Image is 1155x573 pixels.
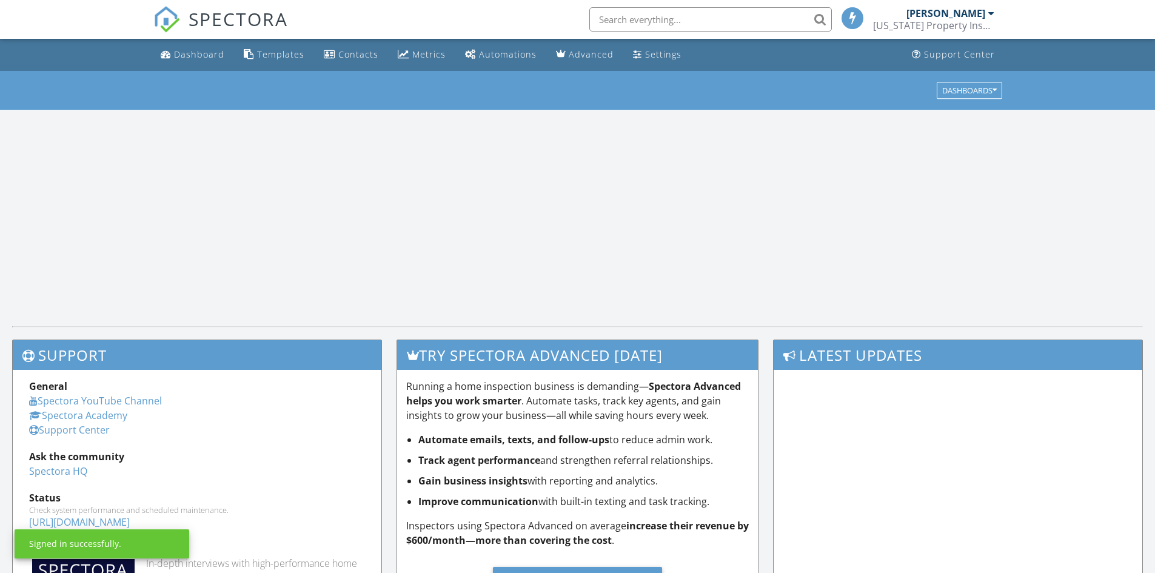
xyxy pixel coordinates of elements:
[153,6,180,33] img: The Best Home Inspection Software - Spectora
[29,505,365,515] div: Check system performance and scheduled maintenance.
[174,49,224,60] div: Dashboard
[589,7,832,32] input: Search everything...
[153,16,288,42] a: SPECTORA
[418,433,609,446] strong: Automate emails, texts, and follow-ups
[397,340,758,370] h3: Try spectora advanced [DATE]
[460,44,541,66] a: Automations (Basic)
[29,491,365,505] div: Status
[406,519,749,547] strong: increase their revenue by $600/month—more than covering the cost
[13,340,381,370] h3: Support
[418,495,538,508] strong: Improve communication
[319,44,383,66] a: Contacts
[418,494,749,509] li: with built-in texting and task tracking.
[628,44,686,66] a: Settings
[406,379,749,423] p: Running a home inspection business is demanding— . Automate tasks, track key agents, and gain ins...
[418,474,749,488] li: with reporting and analytics.
[29,538,121,550] div: Signed in successfully.
[774,340,1142,370] h3: Latest Updates
[906,7,985,19] div: [PERSON_NAME]
[257,49,304,60] div: Templates
[29,541,365,556] div: Industry Knowledge
[942,86,997,95] div: Dashboards
[239,44,309,66] a: Templates
[924,49,995,60] div: Support Center
[907,44,1000,66] a: Support Center
[29,380,67,393] strong: General
[569,49,614,60] div: Advanced
[873,19,994,32] div: Florida Property Inspections, Inc.
[406,518,749,548] p: Inspectors using Spectora Advanced on average .
[551,44,618,66] a: Advanced
[479,49,537,60] div: Automations
[29,423,110,437] a: Support Center
[418,453,749,467] li: and strengthen referral relationships.
[406,380,741,407] strong: Spectora Advanced helps you work smarter
[29,409,127,422] a: Spectora Academy
[418,474,527,488] strong: Gain business insights
[418,432,749,447] li: to reduce admin work.
[338,49,378,60] div: Contacts
[29,394,162,407] a: Spectora YouTube Channel
[418,454,540,467] strong: Track agent performance
[937,82,1002,99] button: Dashboards
[29,464,87,478] a: Spectora HQ
[29,449,365,464] div: Ask the community
[29,515,130,529] a: [URL][DOMAIN_NAME]
[393,44,450,66] a: Metrics
[645,49,681,60] div: Settings
[156,44,229,66] a: Dashboard
[189,6,288,32] span: SPECTORA
[412,49,446,60] div: Metrics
